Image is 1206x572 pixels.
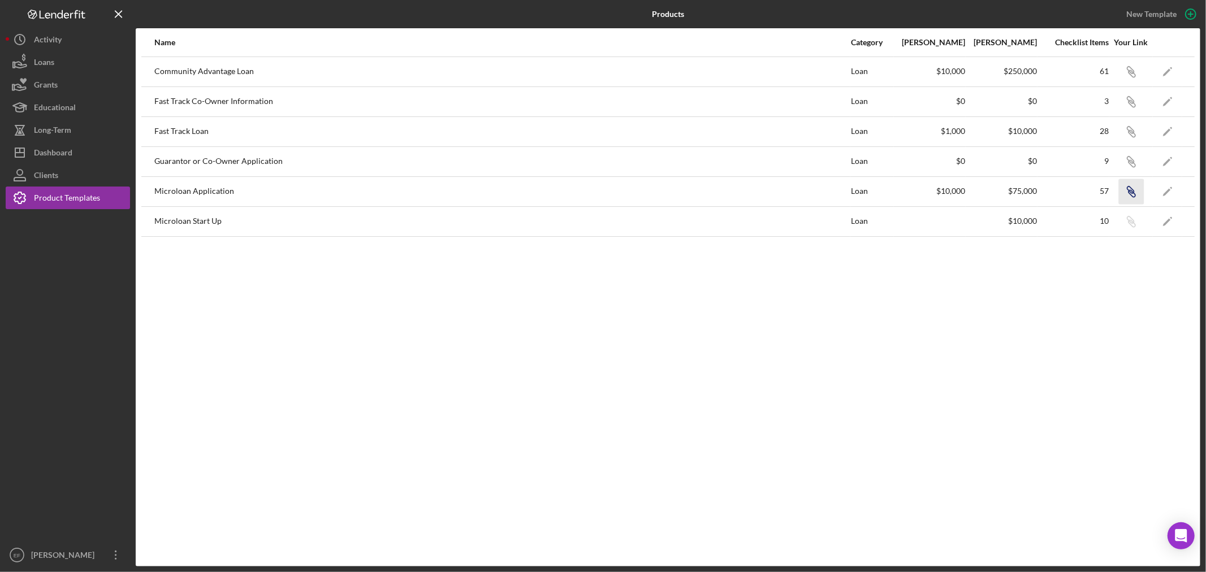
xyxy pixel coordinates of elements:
div: Microloan Application [154,177,850,206]
div: Fast Track Loan [154,118,850,146]
div: $0 [966,157,1037,166]
div: $75,000 [966,187,1037,196]
div: New Template [1126,6,1177,23]
button: Grants [6,73,130,96]
div: 3 [1038,97,1109,106]
div: Guarantor or Co-Owner Application [154,148,850,176]
div: $0 [966,97,1037,106]
div: $0 [894,157,965,166]
div: Product Templates [34,187,100,212]
text: EF [14,552,20,558]
button: EF[PERSON_NAME] [6,544,130,566]
div: Your Link [1110,38,1152,47]
div: $10,000 [966,216,1037,226]
div: $0 [894,97,965,106]
div: 9 [1038,157,1109,166]
b: Products [652,10,684,19]
div: $10,000 [894,187,965,196]
div: $1,000 [894,127,965,136]
div: [PERSON_NAME] [894,38,965,47]
button: Product Templates [6,187,130,209]
div: Name [154,38,850,47]
div: Community Advantage Loan [154,58,850,86]
div: $10,000 [894,67,965,76]
div: Checklist Items [1038,38,1109,47]
div: Loan [851,58,893,86]
div: Open Intercom Messenger [1168,522,1195,549]
div: $250,000 [966,67,1037,76]
div: Loan [851,88,893,116]
div: Loan [851,177,893,206]
div: [PERSON_NAME] [28,544,102,569]
div: Activity [34,28,62,54]
button: Long-Term [6,119,130,141]
div: Educational [34,96,76,122]
div: 10 [1038,216,1109,226]
button: Loans [6,51,130,73]
button: Clients [6,164,130,187]
div: Clients [34,164,58,189]
div: Loan [851,118,893,146]
div: 61 [1038,67,1109,76]
div: Loan [851,207,893,236]
div: Category [851,38,893,47]
div: Microloan Start Up [154,207,850,236]
div: Grants [34,73,58,99]
div: 28 [1038,127,1109,136]
button: New Template [1119,6,1200,23]
div: Dashboard [34,141,72,167]
div: $10,000 [966,127,1037,136]
div: 57 [1038,187,1109,196]
button: Activity [6,28,130,51]
div: Fast Track Co-Owner Information [154,88,850,116]
div: [PERSON_NAME] [966,38,1037,47]
button: Dashboard [6,141,130,164]
button: Educational [6,96,130,119]
div: Loans [34,51,54,76]
div: Loan [851,148,893,176]
div: Long-Term [34,119,71,144]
